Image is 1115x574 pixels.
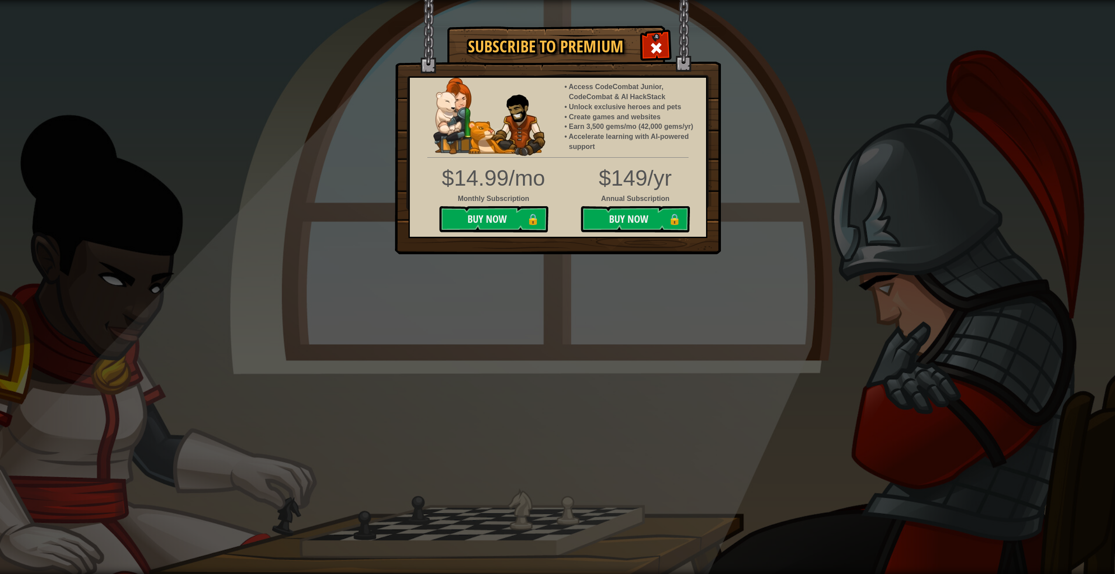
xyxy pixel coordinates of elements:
h1: Subscribe to Premium [456,38,635,56]
li: Create games and websites [569,112,697,122]
li: Access CodeCombat Junior, CodeCombat & AI HackStack [569,82,697,102]
li: Accelerate learning with AI-powered support [569,132,697,152]
button: Buy Now🔒 [581,206,690,232]
li: Earn 3,500 gems/mo (42,000 gems/yr) [569,122,697,132]
div: Monthly Subscription [436,194,551,204]
div: $14.99/mo [436,163,551,194]
div: Annual Subscription [403,194,713,204]
button: Buy Now🔒 [439,206,548,232]
img: anya-and-nando-pet.webp [433,78,545,156]
div: $149/yr [403,163,713,194]
li: Unlock exclusive heroes and pets [569,102,697,112]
